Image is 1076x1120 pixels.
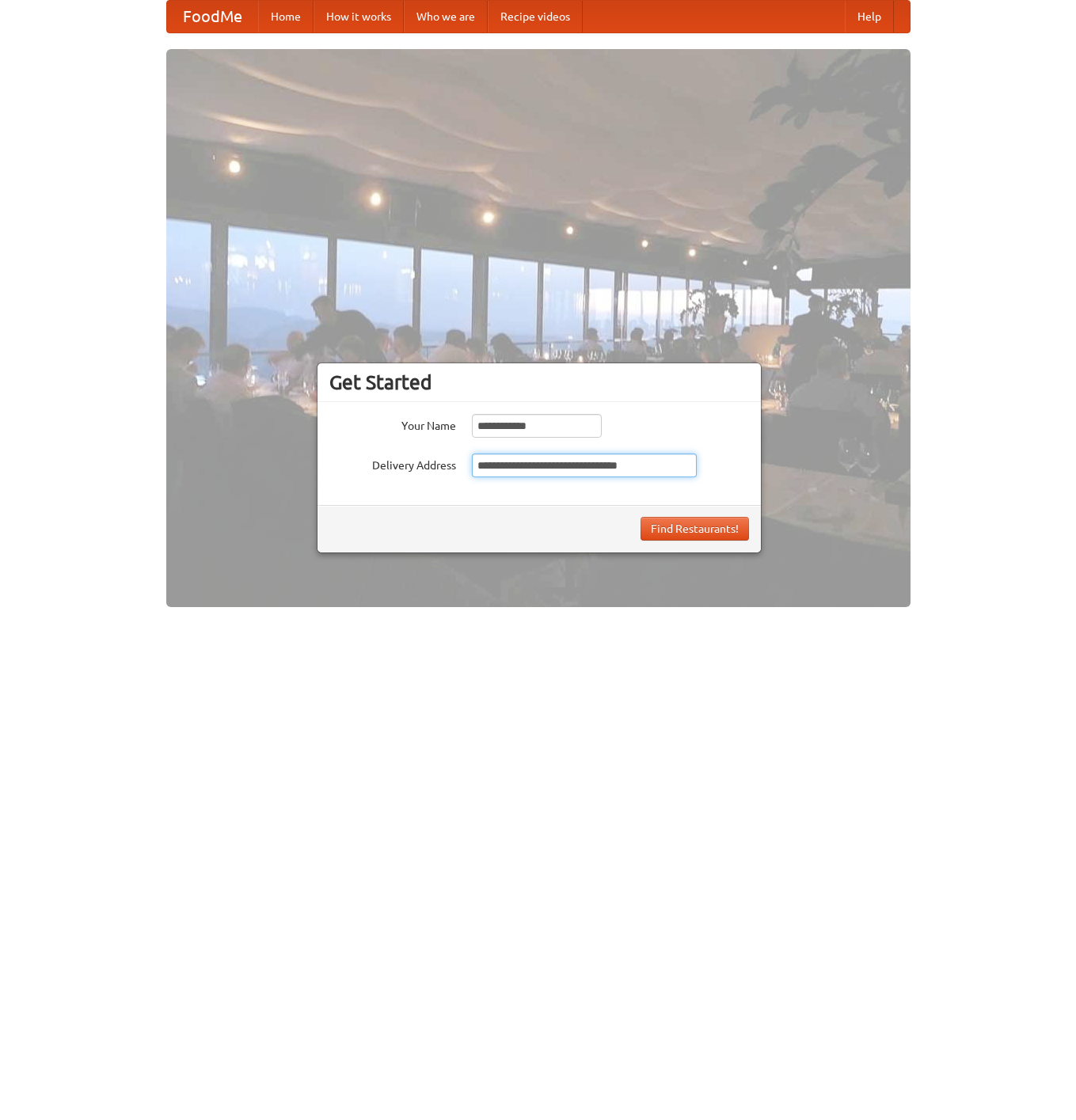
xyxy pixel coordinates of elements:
a: How it works [314,1,404,32]
a: Home [258,1,314,32]
a: FoodMe [167,1,258,32]
label: Delivery Address [329,454,456,473]
h3: Get Started [329,370,749,394]
a: Recipe videos [488,1,583,32]
label: Your Name [329,414,456,434]
a: Help [845,1,894,32]
a: Who we are [404,1,488,32]
button: Find Restaurants! [641,517,749,541]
